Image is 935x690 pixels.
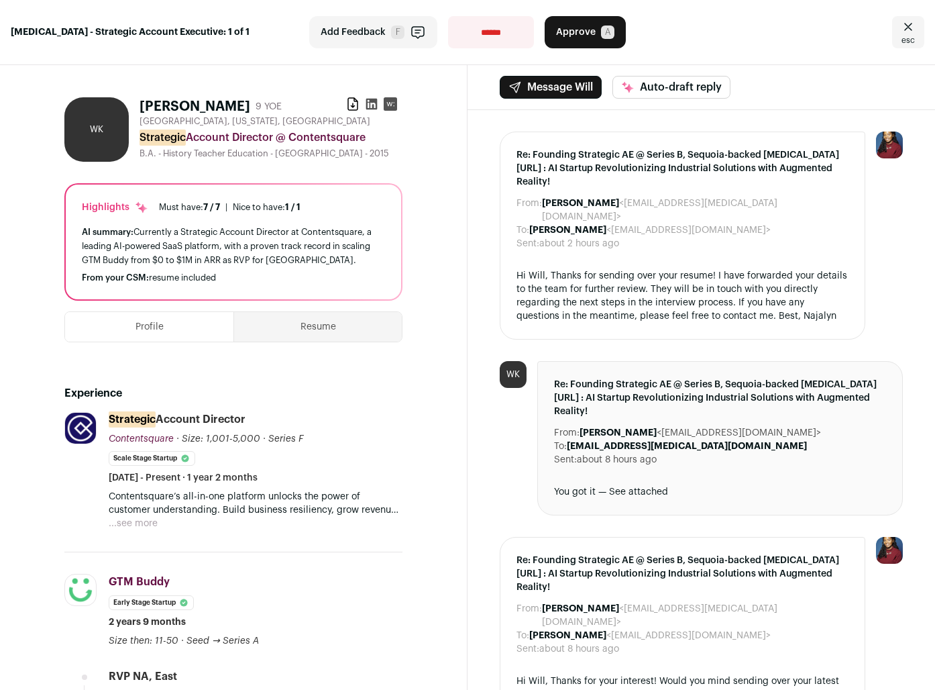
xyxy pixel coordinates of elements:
mark: Strategic [109,411,156,428]
b: [EMAIL_ADDRESS][MEDICAL_DATA][DOMAIN_NAME] [567,442,807,451]
button: Auto-draft reply [612,76,730,99]
li: Early Stage Startup [109,595,194,610]
div: WK [500,361,527,388]
div: Hi Will, Thanks for sending over your resume! I have forwarded your details to the team for furth... [516,269,848,323]
span: Approve [556,26,596,39]
span: 7 / 7 [203,203,220,211]
div: WK [64,97,129,162]
strong: [MEDICAL_DATA] - Strategic Account Executive: 1 of 1 [11,26,250,39]
button: Resume [234,312,402,342]
button: Message Will [500,76,602,99]
span: Seed → Series A [186,636,259,646]
dt: From: [516,197,542,224]
span: [DATE] - Present · 1 year 2 months [109,471,258,485]
div: Account Director [109,412,245,427]
div: resume included [82,273,385,283]
img: 10010497-medium_jpg [876,537,903,564]
img: cc4a971e54fd8d524eb5478cdd908f97aaed40243c49d38c43a217e22d5b803d.jpg [65,413,96,444]
div: You got it — See attached [554,485,886,499]
div: Nice to have: [233,202,300,213]
h1: [PERSON_NAME] [140,97,250,116]
b: [PERSON_NAME] [542,199,619,208]
span: GTM Buddy [109,577,170,587]
span: · [181,634,184,648]
span: esc [901,35,915,46]
dd: <[EMAIL_ADDRESS][MEDICAL_DATA][DOMAIN_NAME]> [542,602,848,629]
div: Account Director @ Contentsquare [140,130,402,146]
button: Approve A [545,16,626,48]
button: Profile [65,312,233,342]
img: 10010497-medium_jpg [876,132,903,158]
span: Size then: 11-50 [109,636,178,646]
dd: <[EMAIL_ADDRESS][DOMAIN_NAME]> [529,224,771,237]
li: Scale Stage Startup [109,451,195,466]
dt: Sent: [516,237,539,250]
div: Highlights [82,201,148,214]
span: · [263,432,266,446]
span: Contentsquare [109,434,174,444]
dd: about 8 hours ago [577,453,657,466]
b: [PERSON_NAME] [529,631,606,640]
mark: Strategic [140,130,186,146]
img: 2bfe3a255a058c924cd5aee48695d3e2eb8ac837a28524fff556b52709d365d4.png [65,575,96,605]
dt: Sent: [516,642,539,656]
span: 2 years 9 months [109,615,186,629]
div: RVP NA, East [109,669,177,684]
h2: Experience [64,385,402,401]
button: ...see more [109,517,158,530]
b: [PERSON_NAME] [542,604,619,613]
b: [PERSON_NAME] [580,428,657,438]
span: AI summary: [82,228,133,236]
dd: <[EMAIL_ADDRESS][MEDICAL_DATA][DOMAIN_NAME]> [542,197,848,224]
a: Close [892,16,924,48]
span: Add Feedback [321,26,386,39]
dt: From: [516,602,542,629]
span: F [391,26,404,39]
dd: about 8 hours ago [539,642,619,656]
dt: To: [516,629,529,642]
dt: To: [554,440,567,453]
dt: Sent: [554,453,577,466]
span: [GEOGRAPHIC_DATA], [US_STATE], [GEOGRAPHIC_DATA] [140,116,370,127]
p: Contentsquare’s all-in-one platform unlocks the power of customer understanding. Build business r... [109,490,402,517]
dd: <[EMAIL_ADDRESS][DOMAIN_NAME]> [529,629,771,642]
dt: To: [516,224,529,237]
dd: about 2 hours ago [539,237,619,250]
span: · Size: 1,001-5,000 [176,434,260,444]
button: Add Feedback F [309,16,437,48]
span: Re: Founding Strategic AE @ Series B, Sequoia-backed [MEDICAL_DATA][URL] : AI Startup Revolutioni... [516,554,848,594]
div: B.A. - History Teacher Education - [GEOGRAPHIC_DATA] - 2015 [140,148,402,159]
div: Must have: [159,202,220,213]
div: Currently a Strategic Account Director at Contentsquare, a leading AI-powered SaaS platform, with... [82,225,385,267]
span: 1 / 1 [285,203,300,211]
b: [PERSON_NAME] [529,226,606,235]
span: From your CSM: [82,273,149,282]
div: 9 YOE [256,100,282,113]
span: Re: Founding Strategic AE @ Series B, Sequoia-backed [MEDICAL_DATA][URL] : AI Startup Revolutioni... [516,148,848,189]
span: Series F [268,434,304,444]
span: A [601,26,614,39]
ul: | [159,202,300,213]
dt: From: [554,426,580,440]
span: Re: Founding Strategic AE @ Series B, Sequoia-backed [MEDICAL_DATA][URL] : AI Startup Revolutioni... [554,378,886,418]
dd: <[EMAIL_ADDRESS][DOMAIN_NAME]> [580,426,821,440]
